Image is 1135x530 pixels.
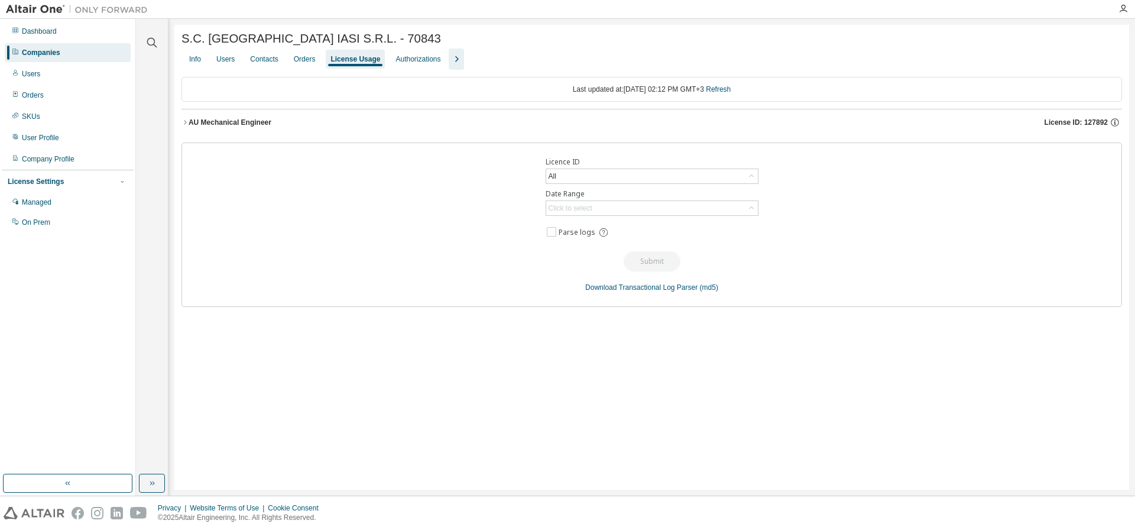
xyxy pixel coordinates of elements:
[130,507,147,519] img: youtube.svg
[559,228,595,237] span: Parse logs
[22,154,74,164] div: Company Profile
[547,170,558,183] div: All
[158,513,326,523] p: © 2025 Altair Engineering, Inc. All Rights Reserved.
[546,201,758,215] div: Click to select
[8,177,64,186] div: License Settings
[91,507,103,519] img: instagram.svg
[22,27,57,36] div: Dashboard
[549,203,592,213] div: Click to select
[268,503,325,513] div: Cookie Consent
[22,112,40,121] div: SKUs
[181,77,1122,102] div: Last updated at: [DATE] 02:12 PM GMT+3
[395,54,440,64] div: Authorizations
[546,189,758,199] label: Date Range
[181,32,441,46] span: S.C. [GEOGRAPHIC_DATA] IASI S.R.L. - 70843
[190,503,268,513] div: Website Terms of Use
[330,54,380,64] div: License Usage
[216,54,235,64] div: Users
[624,251,680,272] button: Submit
[22,91,44,100] div: Orders
[72,507,84,519] img: facebook.svg
[22,198,51,207] div: Managed
[158,503,190,513] div: Privacy
[181,109,1122,135] button: AU Mechanical EngineerLicense ID: 127892
[4,507,64,519] img: altair_logo.svg
[546,169,758,183] div: All
[706,85,731,93] a: Refresh
[189,54,201,64] div: Info
[22,69,40,79] div: Users
[1045,118,1108,127] span: License ID: 127892
[700,283,718,292] a: (md5)
[111,507,123,519] img: linkedin.svg
[22,218,50,227] div: On Prem
[250,54,278,64] div: Contacts
[22,133,59,143] div: User Profile
[22,48,60,57] div: Companies
[6,4,154,15] img: Altair One
[585,283,698,292] a: Download Transactional Log Parser
[189,118,271,127] div: AU Mechanical Engineer
[294,54,316,64] div: Orders
[546,157,758,167] label: Licence ID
